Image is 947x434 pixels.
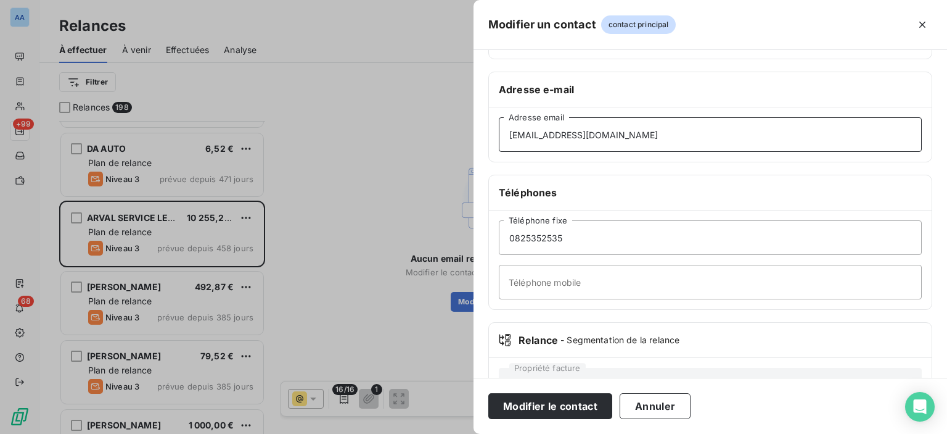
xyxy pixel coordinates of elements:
[488,16,596,33] h5: Modifier un contact
[488,393,612,419] button: Modifier le contact
[905,392,935,422] div: Open Intercom Messenger
[499,117,922,152] input: placeholder
[499,220,922,255] input: placeholder
[499,185,922,200] h6: Téléphones
[601,15,676,34] span: contact principal
[499,333,922,348] div: Relance
[499,265,922,299] input: placeholder
[499,82,922,97] h6: Adresse e-mail
[620,393,691,419] button: Annuler
[560,334,679,346] span: - Segmentation de la relance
